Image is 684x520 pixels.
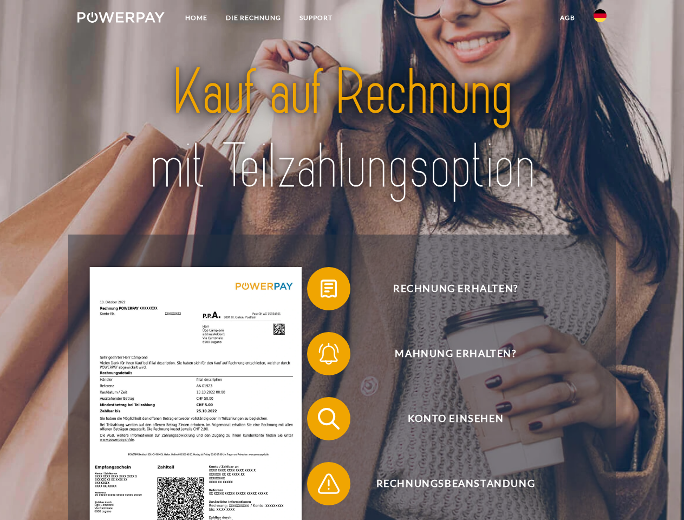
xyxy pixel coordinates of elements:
img: de [594,9,607,22]
button: Mahnung erhalten? [307,332,589,375]
span: Mahnung erhalten? [323,332,588,375]
img: logo-powerpay-white.svg [77,12,165,23]
span: Rechnungsbeanstandung [323,462,588,505]
img: qb_search.svg [315,405,342,432]
img: qb_warning.svg [315,470,342,497]
a: Home [176,8,217,28]
a: agb [551,8,584,28]
img: qb_bell.svg [315,340,342,367]
a: DIE RECHNUNG [217,8,290,28]
img: title-powerpay_de.svg [103,52,581,207]
button: Rechnung erhalten? [307,267,589,310]
button: Konto einsehen [307,397,589,440]
button: Rechnungsbeanstandung [307,462,589,505]
a: SUPPORT [290,8,342,28]
span: Konto einsehen [323,397,588,440]
img: qb_bill.svg [315,275,342,302]
span: Rechnung erhalten? [323,267,588,310]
